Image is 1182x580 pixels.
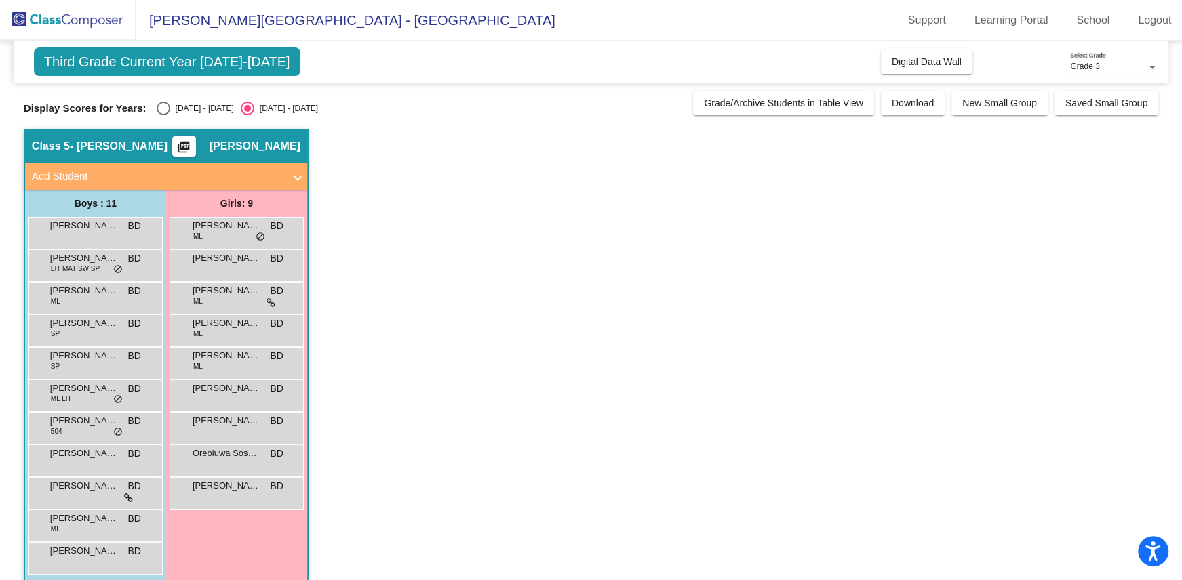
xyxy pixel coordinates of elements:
div: [DATE] - [DATE] [170,102,234,115]
span: [PERSON_NAME] [50,381,118,395]
span: [PERSON_NAME] [50,251,118,265]
span: Grade 3 [1070,62,1099,71]
div: [DATE] - [DATE] [254,102,318,115]
span: [PERSON_NAME] [50,414,118,428]
span: BD [127,349,140,363]
span: Grade/Archive Students in Table View [704,98,863,108]
button: Download [881,91,945,115]
span: [PERSON_NAME] [50,512,118,525]
span: ML [193,329,203,339]
span: - [PERSON_NAME] [70,140,168,153]
span: [PERSON_NAME] [210,140,300,153]
span: Class 5 [32,140,70,153]
span: BD [127,414,140,428]
button: Digital Data Wall [881,49,972,74]
div: Girls: 9 [166,190,307,217]
button: Saved Small Group [1055,91,1158,115]
span: BD [270,381,283,396]
span: ML [193,231,203,241]
span: [PERSON_NAME] [193,316,260,330]
span: ML [193,296,203,306]
span: BD [127,544,140,558]
button: Print Students Details [172,136,196,157]
span: do_not_disturb_alt [113,427,123,438]
span: New Small Group [962,98,1037,108]
div: Boys : 11 [25,190,166,217]
span: [PERSON_NAME] [50,219,118,232]
span: ML [51,524,60,534]
span: do_not_disturb_alt [113,394,123,405]
span: [PERSON_NAME] [193,349,260,362]
mat-panel-title: Add Student [32,169,284,184]
span: ML [51,296,60,306]
span: BD [270,349,283,363]
span: BD [127,284,140,298]
span: BD [127,381,140,396]
span: BD [270,447,283,461]
span: BD [270,414,283,428]
button: Grade/Archive Students in Table View [693,91,874,115]
span: [PERSON_NAME] [193,251,260,265]
span: do_not_disturb_alt [113,264,123,275]
button: New Small Group [951,91,1048,115]
span: ML [193,361,203,371]
span: Display Scores for Years: [24,102,146,115]
span: do_not_disturb_alt [256,232,265,243]
span: [PERSON_NAME] [193,284,260,297]
span: LIT MAT SW SP [51,264,100,274]
span: ML LIT [51,394,72,404]
mat-expansion-panel-header: Add Student [25,163,307,190]
a: Logout [1127,9,1182,31]
a: School [1065,9,1120,31]
span: [PERSON_NAME] [50,544,118,558]
a: Support [897,9,957,31]
span: BD [127,219,140,233]
mat-radio-group: Select an option [157,102,318,115]
span: BD [127,479,140,493]
span: 504 [51,426,62,436]
span: BD [270,316,283,331]
span: BD [270,251,283,266]
span: [PERSON_NAME] [50,349,118,362]
span: SP [51,361,60,371]
span: BD [270,479,283,493]
mat-icon: picture_as_pdf [176,140,192,159]
span: Digital Data Wall [892,56,962,67]
span: [PERSON_NAME] [50,447,118,460]
span: BD [127,447,140,461]
span: [PERSON_NAME] [50,316,118,330]
span: [PERSON_NAME] [193,479,260,493]
span: Saved Small Group [1065,98,1147,108]
span: [PERSON_NAME][GEOGRAPHIC_DATA] - [GEOGRAPHIC_DATA] [136,9,555,31]
span: BD [127,512,140,526]
span: BD [127,316,140,331]
span: [PERSON_NAME] [50,479,118,493]
span: Third Grade Current Year [DATE]-[DATE] [34,47,300,76]
span: SP [51,329,60,339]
span: Oreoluwa Sosami [193,447,260,460]
span: BD [127,251,140,266]
span: [PERSON_NAME] [50,284,118,297]
a: Learning Portal [964,9,1059,31]
span: [PERSON_NAME] [193,381,260,395]
span: BD [270,284,283,298]
span: Download [892,98,934,108]
span: [PERSON_NAME] [193,219,260,232]
span: [PERSON_NAME] [193,414,260,428]
span: BD [270,219,283,233]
